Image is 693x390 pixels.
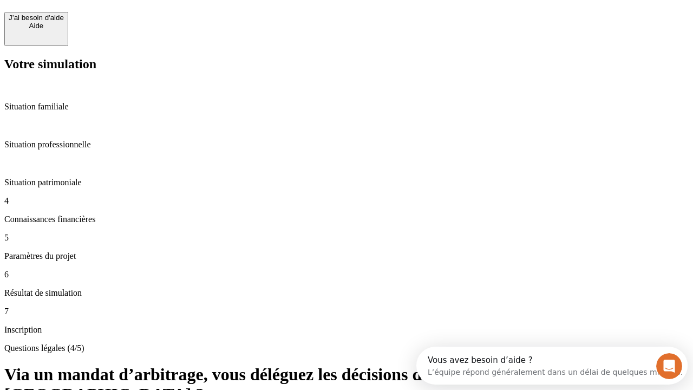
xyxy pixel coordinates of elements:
p: Situation patrimoniale [4,178,689,187]
p: Connaissances financières [4,214,689,224]
p: 4 [4,196,689,206]
p: Résultat de simulation [4,288,689,298]
div: Aide [9,22,64,30]
div: L’équipe répond généralement dans un délai de quelques minutes. [11,18,266,29]
p: 5 [4,233,689,243]
p: Paramètres du projet [4,251,689,261]
div: Vous avez besoin d’aide ? [11,9,266,18]
p: Situation professionnelle [4,140,689,149]
p: Questions légales (4/5) [4,343,689,353]
iframe: Intercom live chat discovery launcher [416,347,688,385]
h2: Votre simulation [4,57,689,71]
p: Situation familiale [4,102,689,112]
div: Ouvrir le Messenger Intercom [4,4,298,34]
p: 6 [4,270,689,279]
iframe: Intercom live chat [656,353,682,379]
p: 7 [4,307,689,316]
p: Inscription [4,325,689,335]
div: J’ai besoin d'aide [9,14,64,22]
button: J’ai besoin d'aideAide [4,12,68,46]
